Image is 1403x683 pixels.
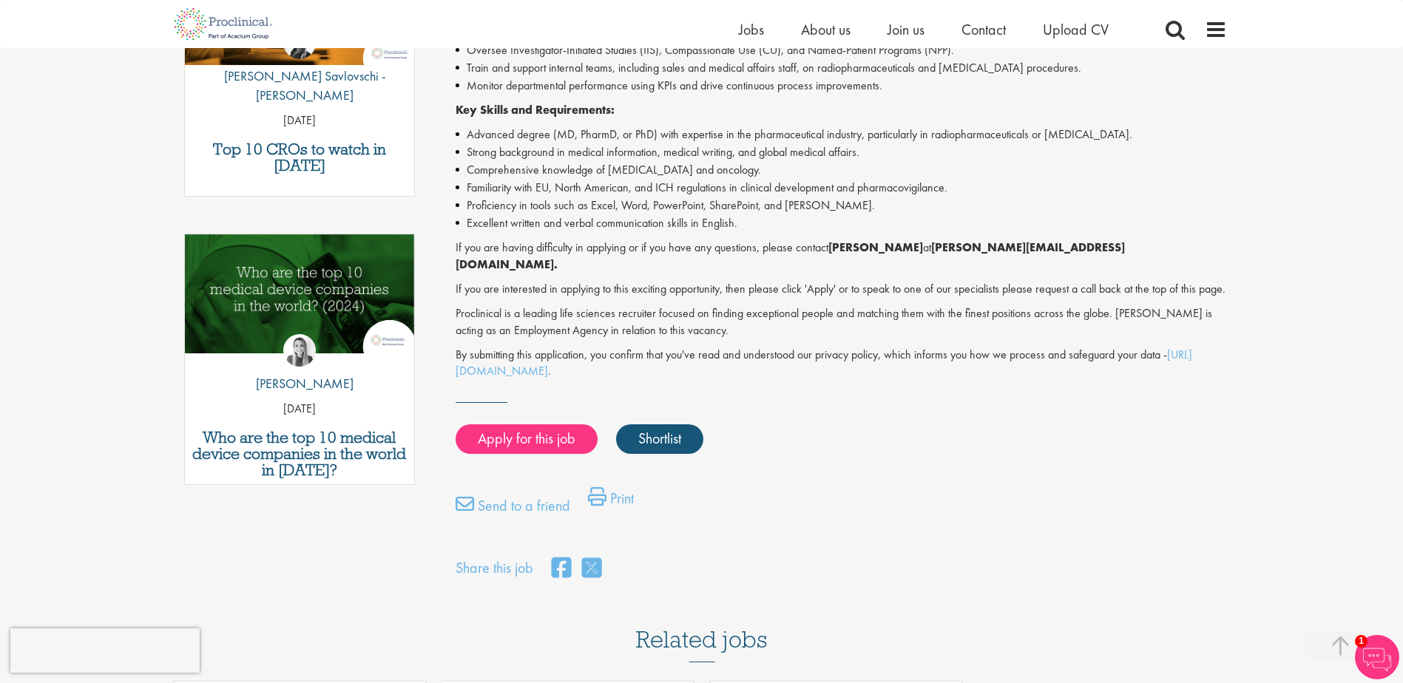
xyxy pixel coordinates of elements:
[456,239,1227,273] p: If you are having difficulty in applying or if you have any questions, please contact at
[456,347,1227,381] p: By submitting this application, you confirm that you've read and understood our privacy policy, w...
[552,553,571,585] a: share on facebook
[456,197,1227,214] li: Proficiency in tools such as Excel, Word, PowerPoint, SharePoint, and [PERSON_NAME].
[185,112,415,129] p: [DATE]
[192,141,408,174] a: Top 10 CROs to watch in [DATE]
[1043,20,1109,39] a: Upload CV
[456,143,1227,161] li: Strong background in medical information, medical writing, and global medical affairs.
[636,590,768,662] h3: Related jobs
[185,67,415,104] p: [PERSON_NAME] Savlovschi - [PERSON_NAME]
[456,214,1227,232] li: Excellent written and verbal communication skills in English.
[828,239,923,255] strong: [PERSON_NAME]
[185,27,415,112] a: Theodora Savlovschi - Wicks [PERSON_NAME] Savlovschi - [PERSON_NAME]
[10,628,200,673] iframe: reCAPTCHA
[961,20,1006,39] a: Contact
[456,347,1192,379] a: [URL][DOMAIN_NAME]
[185,234,415,365] a: Link to a post
[185,401,415,418] p: [DATE]
[192,429,408,478] a: Who are the top 10 medical device companies in the world in [DATE]?
[245,374,354,393] p: [PERSON_NAME]
[1355,635,1367,648] span: 1
[456,179,1227,197] li: Familiarity with EU, North American, and ICH regulations in clinical development and pharmacovigi...
[456,41,1227,59] li: Oversee Investigator-Initiated Studies (IIS), Compassionate Use (CU), and Named-Patient Programs ...
[456,77,1227,95] li: Monitor departmental performance using KPIs and drive continuous process improvements.
[588,487,634,517] a: Print
[456,495,570,524] a: Send to a friend
[801,20,851,39] a: About us
[888,20,924,39] a: Join us
[456,161,1227,179] li: Comprehensive knowledge of [MEDICAL_DATA] and oncology.
[283,334,316,367] img: Hannah Burke
[456,102,615,118] strong: Key Skills and Requirements:
[739,20,764,39] a: Jobs
[456,305,1227,339] p: Proclinical is a leading life sciences recruiter focused on finding exceptional people and matchi...
[185,234,415,353] img: Top 10 Medical Device Companies 2024
[456,59,1227,77] li: Train and support internal teams, including sales and medical affairs staff, on radiopharmaceutic...
[582,553,601,585] a: share on twitter
[245,334,354,401] a: Hannah Burke [PERSON_NAME]
[616,424,703,454] a: Shortlist
[456,239,1125,272] strong: [PERSON_NAME][EMAIL_ADDRESS][DOMAIN_NAME].
[456,557,533,579] label: Share this job
[456,281,1227,298] p: If you are interested in applying to this exciting opportunity, then please click 'Apply' or to s...
[456,424,598,454] a: Apply for this job
[1355,635,1399,679] img: Chatbot
[456,126,1227,143] li: Advanced degree (MD, PharmD, or PhD) with expertise in the pharmaceutical industry, particularly ...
